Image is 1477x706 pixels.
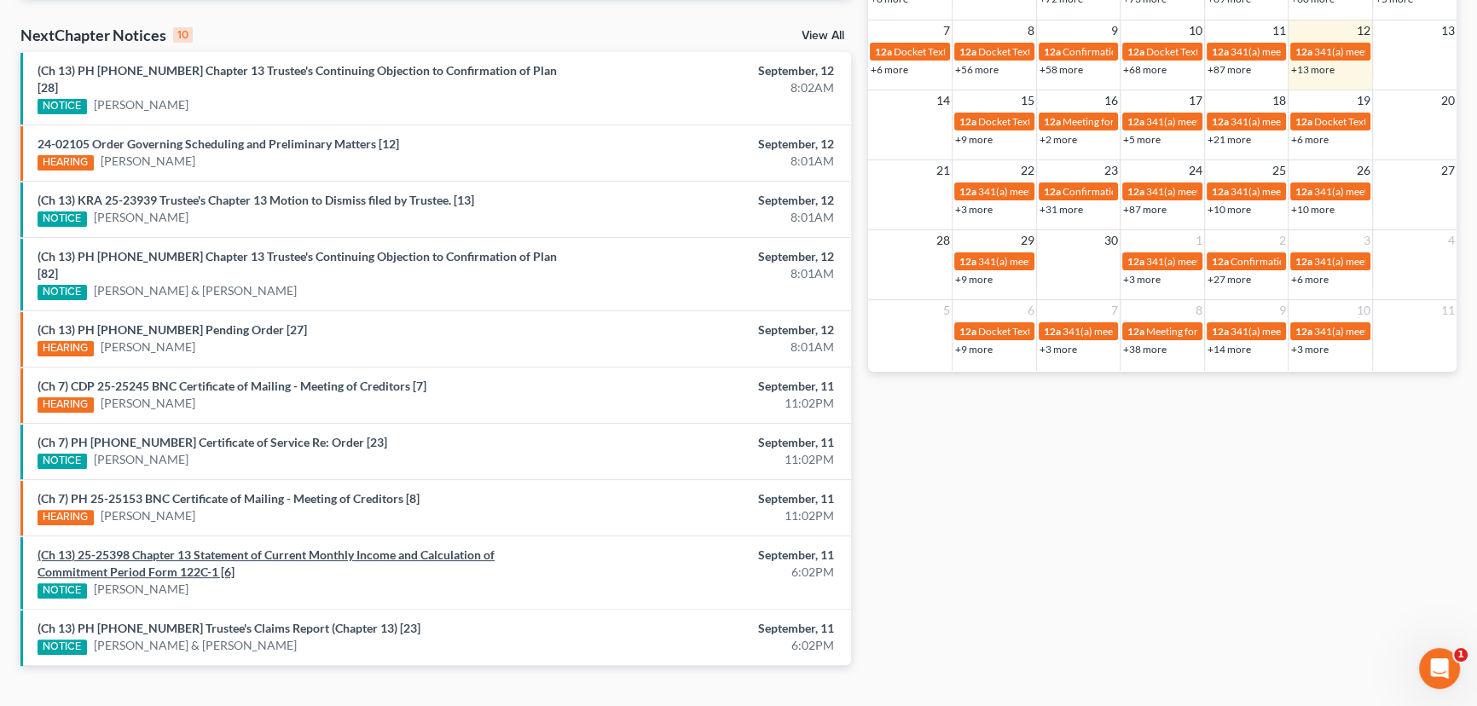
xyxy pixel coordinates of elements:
[580,507,834,524] div: 11:02PM
[101,153,195,170] a: [PERSON_NAME]
[935,230,952,251] span: 28
[38,379,426,393] a: (Ch 7) CDP 25-25245 BNC Certificate of Mailing - Meeting of Creditors [7]
[1277,230,1288,251] span: 2
[1362,230,1372,251] span: 3
[38,583,87,599] div: NOTICE
[1271,20,1288,41] span: 11
[1044,325,1061,338] span: 12a
[1127,185,1144,198] span: 12a
[1187,160,1204,181] span: 24
[1063,325,1332,338] span: 341(a) meeting for Spenser Love Sr. & [PERSON_NAME] Love
[580,378,834,395] div: September, 11
[1231,45,1395,58] span: 341(a) meeting for [PERSON_NAME]
[1187,20,1204,41] span: 10
[38,397,94,413] div: HEARING
[1019,160,1036,181] span: 22
[1355,90,1372,111] span: 19
[935,160,952,181] span: 21
[580,620,834,637] div: September, 11
[1277,300,1288,321] span: 9
[955,63,999,76] a: +56 more
[1109,300,1120,321] span: 7
[1040,343,1077,356] a: +3 more
[1454,648,1468,662] span: 1
[1355,300,1372,321] span: 10
[580,321,834,339] div: September, 12
[1291,273,1329,286] a: +6 more
[1212,255,1229,268] span: 12a
[1109,20,1120,41] span: 9
[1439,90,1457,111] span: 20
[580,434,834,451] div: September, 11
[1127,45,1144,58] span: 12a
[38,63,557,95] a: (Ch 13) PH [PHONE_NUMBER] Chapter 13 Trustee's Continuing Objection to Confirmation of Plan [28]
[1231,185,1395,198] span: 341(a) meeting for [PERSON_NAME]
[1044,185,1061,198] span: 12a
[1040,133,1077,146] a: +2 more
[1026,20,1036,41] span: 8
[894,45,1137,58] span: Docket Text: for [PERSON_NAME] & [PERSON_NAME]
[978,185,1143,198] span: 341(a) meeting for [PERSON_NAME]
[1123,133,1161,146] a: +5 more
[1208,343,1251,356] a: +14 more
[94,209,188,226] a: [PERSON_NAME]
[955,273,993,286] a: +9 more
[959,185,976,198] span: 12a
[1212,325,1229,338] span: 12a
[1208,63,1251,76] a: +87 more
[580,136,834,153] div: September, 12
[1231,255,1424,268] span: Confirmation hearing for [PERSON_NAME]
[580,564,834,581] div: 6:02PM
[1123,343,1167,356] a: +38 more
[1123,273,1161,286] a: +3 more
[1063,45,1256,58] span: Confirmation hearing for [PERSON_NAME]
[978,115,1131,128] span: Docket Text: for [PERSON_NAME]
[1103,160,1120,181] span: 23
[101,507,195,524] a: [PERSON_NAME]
[580,209,834,226] div: 8:01AM
[955,133,993,146] a: +9 more
[1187,90,1204,111] span: 17
[38,639,87,655] div: NOTICE
[1127,115,1144,128] span: 12a
[580,192,834,209] div: September, 12
[978,325,1221,338] span: Docket Text: for [PERSON_NAME] & [PERSON_NAME]
[959,45,976,58] span: 12a
[802,30,844,42] a: View All
[38,136,399,151] a: 24-02105 Order Governing Scheduling and Preliminary Matters [12]
[38,621,420,635] a: (Ch 13) PH [PHONE_NUMBER] Trustee's Claims Report (Chapter 13) [23]
[1063,185,1256,198] span: Confirmation hearing for [PERSON_NAME]
[1295,325,1312,338] span: 12a
[1103,90,1120,111] span: 16
[1212,115,1229,128] span: 12a
[1208,203,1251,216] a: +10 more
[1295,115,1312,128] span: 12a
[580,79,834,96] div: 8:02AM
[1123,203,1167,216] a: +87 more
[1146,115,1311,128] span: 341(a) meeting for [PERSON_NAME]
[38,99,87,114] div: NOTICE
[1439,300,1457,321] span: 11
[1355,160,1372,181] span: 26
[1355,20,1372,41] span: 12
[1271,160,1288,181] span: 25
[1146,255,1311,268] span: 341(a) meeting for [PERSON_NAME]
[38,341,94,356] div: HEARING
[38,322,307,337] a: (Ch 13) PH [PHONE_NUMBER] Pending Order [27]
[1419,648,1460,689] iframe: Intercom live chat
[1146,325,1280,338] span: Meeting for [PERSON_NAME]
[1040,63,1083,76] a: +58 more
[1291,63,1335,76] a: +13 more
[94,451,188,468] a: [PERSON_NAME]
[38,435,387,449] a: (Ch 7) PH [PHONE_NUMBER] Certificate of Service Re: Order [23]
[1291,133,1329,146] a: +6 more
[38,211,87,227] div: NOTICE
[955,343,993,356] a: +9 more
[1439,20,1457,41] span: 13
[941,20,952,41] span: 7
[978,255,1143,268] span: 341(a) meeting for [PERSON_NAME]
[580,248,834,265] div: September, 12
[580,637,834,654] div: 6:02PM
[1103,230,1120,251] span: 30
[94,282,297,299] a: [PERSON_NAME] & [PERSON_NAME]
